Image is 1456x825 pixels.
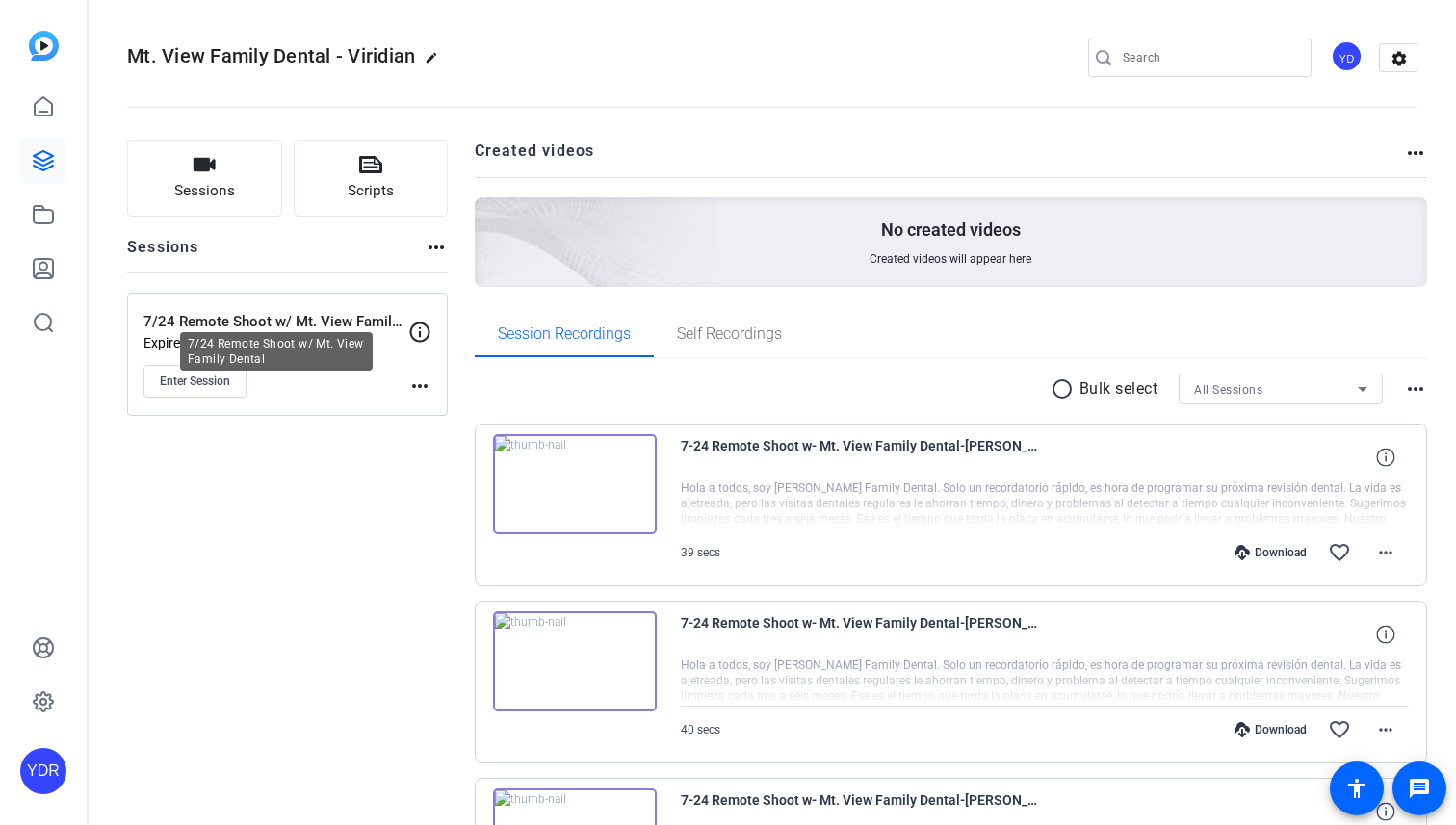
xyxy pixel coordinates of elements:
[143,365,247,398] button: Enter Session
[425,51,448,74] mat-icon: edit
[1380,44,1418,73] mat-icon: settings
[160,374,230,389] span: Enter Session
[1404,142,1427,165] mat-icon: more_horiz
[681,611,1037,657] span: 7-24 Remote Shoot w- Mt. View Family Dental-[PERSON_NAME]-2025-08-21-16-30-39-072-0
[1079,377,1158,400] p: Bulk select
[1225,722,1316,737] div: Download
[127,140,282,217] button: Sessions
[681,434,1037,480] span: 7-24 Remote Shoot w- Mt. View Family Dental-[PERSON_NAME]-2025-08-21-16-32-46-461-0
[408,374,431,398] mat-icon: more_horiz
[1331,40,1365,74] ngx-avatar: Your Digital Resource
[498,326,631,342] span: Session Recordings
[1123,46,1296,69] input: Search
[493,611,657,711] img: thumb-nail
[294,140,449,217] button: Scripts
[1225,545,1316,560] div: Download
[1345,777,1368,800] mat-icon: accessibility
[425,236,448,259] mat-icon: more_horiz
[681,546,720,559] span: 39 secs
[681,723,720,736] span: 40 secs
[29,31,59,61] img: blue-gradient.svg
[174,180,235,202] span: Sessions
[20,748,66,794] div: YDR
[475,140,1405,177] h2: Created videos
[127,44,415,67] span: Mt. View Family Dental - Viridian
[493,434,657,534] img: thumb-nail
[677,326,782,342] span: Self Recordings
[127,236,199,272] h2: Sessions
[1374,718,1397,741] mat-icon: more_horiz
[143,311,408,333] p: 7/24 Remote Shoot w/ Mt. View Family Dental
[1408,777,1431,800] mat-icon: message
[1374,541,1397,564] mat-icon: more_horiz
[881,219,1021,242] p: No created videos
[1328,718,1351,741] mat-icon: favorite_border
[1194,383,1262,397] span: All Sessions
[143,335,408,350] p: Expires on [DATE] 6:00 PM
[1328,541,1351,564] mat-icon: favorite_border
[1404,377,1427,400] mat-icon: more_horiz
[870,251,1031,267] span: Created videos will appear here
[1051,377,1079,400] mat-icon: radio_button_unchecked
[259,7,718,425] img: Creted videos background
[1331,40,1363,72] div: YD
[348,180,394,202] span: Scripts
